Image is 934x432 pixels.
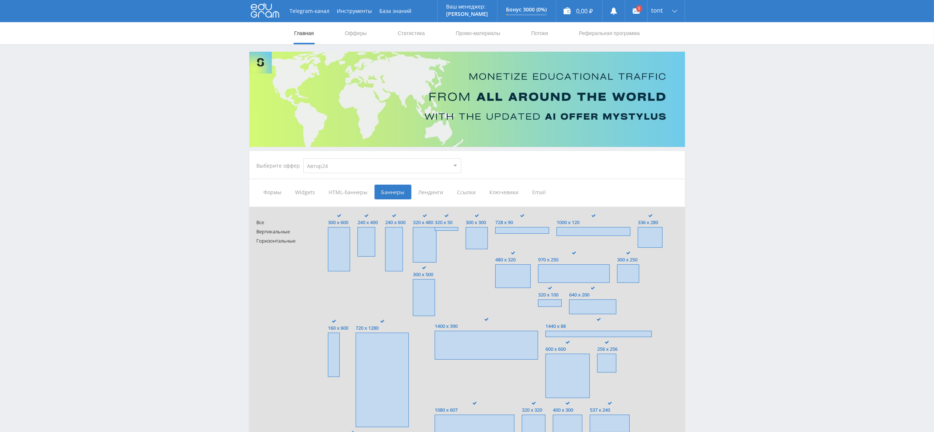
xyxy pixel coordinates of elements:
[435,323,538,329] span: 1400 x 390
[249,52,685,147] img: Banner
[557,220,630,225] span: 1000 x 120
[569,292,616,298] span: 640 x 200
[435,220,458,225] span: 320 x 50
[526,185,553,199] span: Email
[590,407,629,413] span: 537 x 240
[447,11,488,17] p: [PERSON_NAME]
[617,257,639,263] span: 300 x 250
[257,229,314,234] span: Вертикальные
[257,163,303,169] div: Выберите оффер
[495,257,531,263] span: 480 x 320
[545,346,590,352] span: 600 x 600
[356,325,409,331] span: 720 x 1280
[413,272,435,277] span: 300 x 500
[374,185,411,199] span: Баннеры
[413,220,437,225] span: 320 x 480
[288,185,322,199] span: Widgets
[466,220,488,225] span: 300 x 300
[257,238,314,244] span: Горизонтальные
[385,220,406,225] span: 240 x 600
[495,220,549,225] span: 728 x 90
[578,22,641,44] a: Реферальная программа
[638,220,663,225] span: 336 x 280
[483,185,526,199] span: Ключевики
[397,22,426,44] a: Статистика
[450,185,483,199] span: Ссылки
[257,220,314,225] span: Все
[522,407,545,413] span: 320 x 320
[553,407,582,413] span: 400 x 300
[357,220,378,225] span: 240 x 400
[597,346,617,352] span: 256 x 256
[328,325,348,331] span: 160 x 600
[530,22,549,44] a: Потоки
[344,22,368,44] a: Офферы
[506,7,547,13] p: Бонус 3000 (0%)
[651,7,663,13] span: tont
[257,185,288,199] span: Формы
[322,185,374,199] span: HTML-баннеры
[447,4,488,10] p: Ваш менеджер:
[411,185,450,199] span: Лендинги
[294,22,315,44] a: Главная
[455,22,501,44] a: Промо-материалы
[538,257,610,263] span: 970 x 250
[328,220,350,225] span: 300 x 600
[545,323,652,329] span: 1440 x 88
[538,292,562,298] span: 320 x 100
[435,407,514,413] span: 1080 x 607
